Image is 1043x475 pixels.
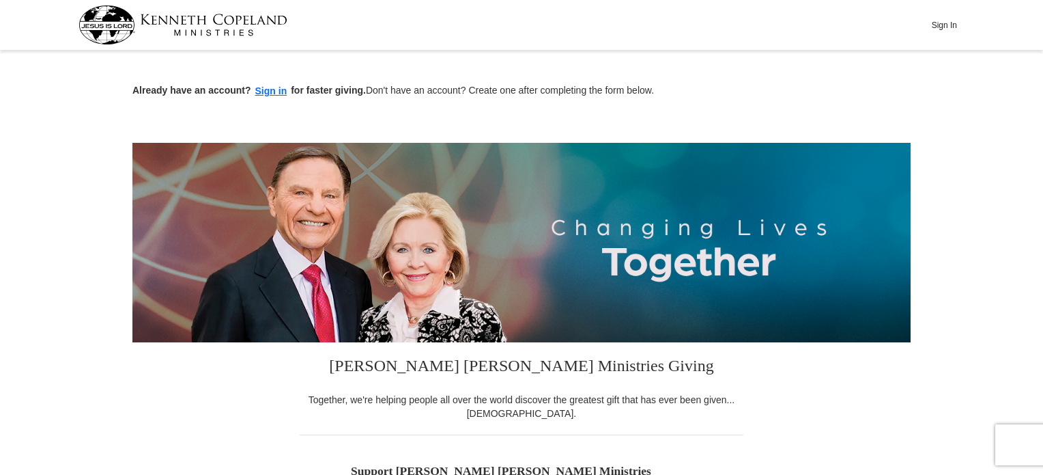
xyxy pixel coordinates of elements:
[132,83,911,99] p: Don't have an account? Create one after completing the form below.
[132,85,366,96] strong: Already have an account? for faster giving.
[251,83,291,99] button: Sign in
[300,342,743,393] h3: [PERSON_NAME] [PERSON_NAME] Ministries Giving
[78,5,287,44] img: kcm-header-logo.svg
[924,14,965,36] button: Sign In
[300,393,743,420] div: Together, we're helping people all over the world discover the greatest gift that has ever been g...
